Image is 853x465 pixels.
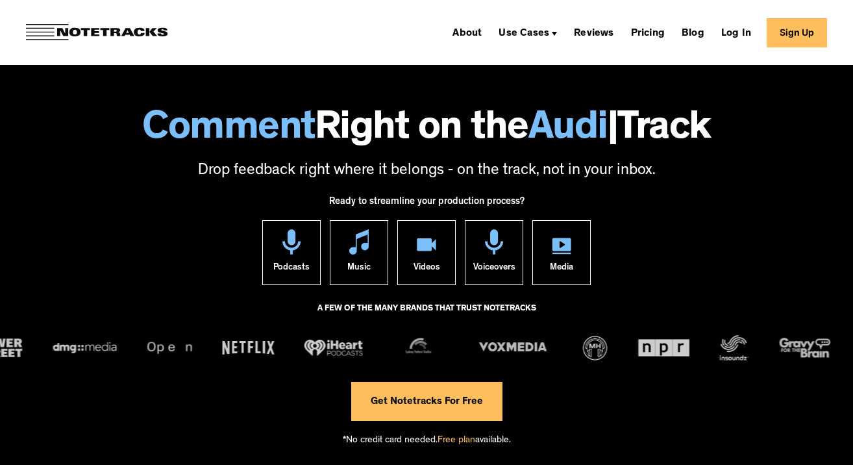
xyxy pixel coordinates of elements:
div: A FEW OF THE MANY BRANDS THAT TRUST NOTETRACKS [317,298,536,333]
a: About [447,22,487,43]
div: Use Cases [499,29,549,39]
div: Use Cases [493,22,562,43]
span: Comment [142,110,315,151]
div: Media [550,255,573,284]
span: Free plan [438,436,475,446]
div: Ready to streamline your production process? [329,189,525,220]
a: Log In [716,22,756,43]
a: Reviews [569,22,619,43]
a: Voiceovers [465,220,523,285]
div: Videos [414,255,440,284]
div: Podcasts [273,255,310,284]
a: Sign Up [767,18,827,47]
div: Voiceovers [473,255,515,284]
a: Music [330,220,388,285]
a: Blog [676,22,710,43]
div: Music [347,255,371,284]
a: Get Notetracks For Free [351,382,502,421]
a: Videos [397,220,456,285]
h1: Right on the Track [13,110,840,151]
p: Drop feedback right where it belongs - on the track, not in your inbox. [13,160,840,182]
span: Audi [528,110,608,151]
a: Podcasts [262,220,321,285]
a: Media [532,220,591,285]
div: *No credit card needed. available. [343,421,511,458]
a: Pricing [626,22,670,43]
span: | [608,110,618,151]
